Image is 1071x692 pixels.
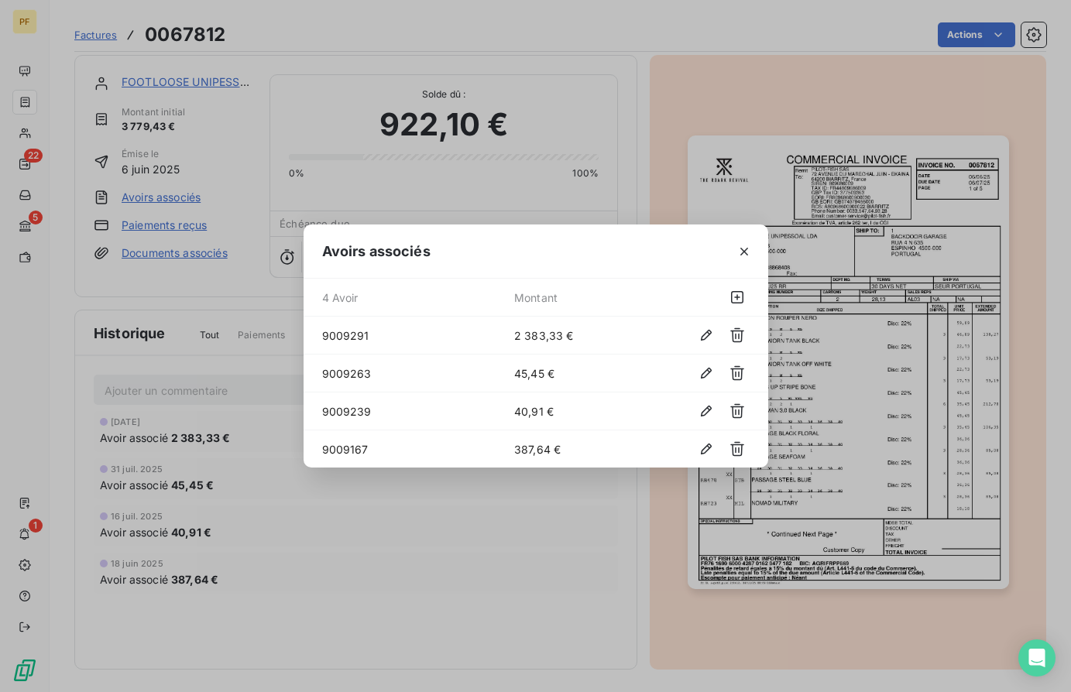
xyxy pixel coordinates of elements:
span: 4 Avoir [322,285,514,310]
span: 9009167 [322,441,514,457]
span: 9009291 [322,327,514,344]
span: 40,91 € [514,403,664,420]
span: 387,64 € [514,441,664,457]
span: 2 383,33 € [514,327,664,344]
span: 9009263 [322,365,514,382]
span: Avoirs associés [322,241,431,262]
span: 9009239 [322,403,514,420]
span: Montant [514,285,664,310]
span: 45,45 € [514,365,664,382]
div: Open Intercom Messenger [1018,639,1056,677]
